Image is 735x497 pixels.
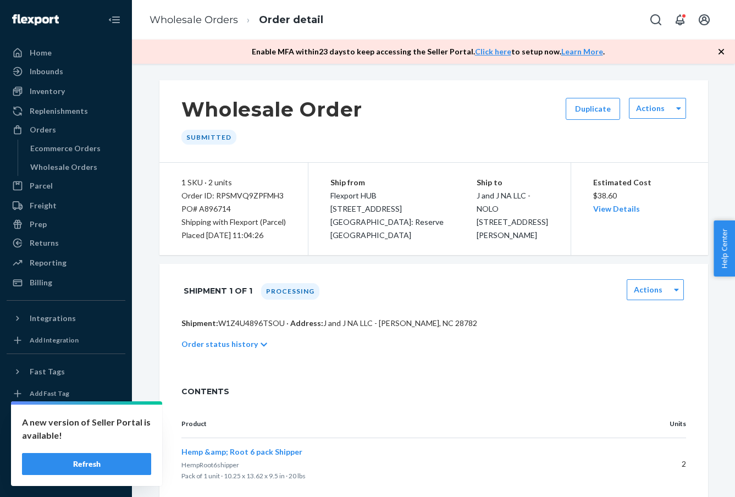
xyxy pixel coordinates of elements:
[693,9,715,31] button: Open account menu
[475,47,511,56] a: Click here
[181,98,363,121] h1: Wholesale Order
[290,318,323,328] span: Address:
[477,191,548,240] span: J and J NA LLC - NOLO [STREET_ADDRESS][PERSON_NAME]
[7,121,125,139] a: Orders
[103,9,125,31] button: Close Navigation
[7,234,125,252] a: Returns
[561,47,603,56] a: Learn More
[30,162,97,173] div: Wholesale Orders
[330,176,477,189] p: Ship from
[25,140,126,157] a: Ecommerce Orders
[150,14,238,26] a: Wholesale Orders
[30,86,65,97] div: Inventory
[181,419,622,429] p: Product
[181,229,286,242] div: Placed [DATE] 11:04:26
[184,279,252,302] h1: Shipment 1 of 1
[7,82,125,100] a: Inventory
[645,9,667,31] button: Open Search Box
[252,46,605,57] p: Enable MFA within 23 days to keep accessing the Seller Portal. to setup now. .
[593,176,686,216] div: $38.60
[181,130,236,145] div: Submitted
[636,103,665,114] label: Actions
[141,4,332,36] ol: breadcrumbs
[7,177,125,195] a: Parcel
[7,410,125,428] a: Settings
[477,176,549,189] p: Ship to
[7,44,125,62] a: Home
[30,143,101,154] div: Ecommerce Orders
[30,389,69,398] div: Add Fast Tag
[7,63,125,80] a: Inbounds
[7,466,125,484] button: Give Feedback
[22,453,151,475] button: Refresh
[30,219,47,230] div: Prep
[566,98,620,120] button: Duplicate
[7,102,125,120] a: Replenishments
[181,318,686,329] p: W1Z4U4896TSOU · J and J NA LLC - [PERSON_NAME], NC 28782
[30,124,56,135] div: Orders
[7,254,125,272] a: Reporting
[30,66,63,77] div: Inbounds
[7,448,125,465] a: Help Center
[640,419,686,429] p: Units
[30,313,76,324] div: Integrations
[669,9,691,31] button: Open notifications
[259,14,323,26] a: Order detail
[7,385,125,402] a: Add Fast Tag
[7,197,125,214] a: Freight
[22,416,151,442] p: A new version of Seller Portal is available!
[30,335,79,345] div: Add Integration
[181,386,686,397] span: CONTENTS
[181,339,258,350] p: Order status history
[261,283,319,300] div: Processing
[30,106,88,117] div: Replenishments
[181,216,286,229] p: Shipping with Flexport (Parcel)
[181,446,302,457] button: Hemp &amp; Root 6 pack Shipper
[181,202,286,216] div: PO# A896714
[7,274,125,291] a: Billing
[7,363,125,380] button: Fast Tags
[7,332,125,349] a: Add Integration
[181,471,622,482] p: Pack of 1 unit · 10.25 x 13.62 x 9.5 in · 20 lbs
[181,176,286,189] div: 1 SKU · 2 units
[30,47,52,58] div: Home
[593,204,640,213] a: View Details
[181,189,286,202] div: Order ID: RPSMVQ9ZPFMH3
[30,277,52,288] div: Billing
[7,310,125,327] button: Integrations
[634,284,662,295] label: Actions
[330,191,444,240] span: Flexport HUB [STREET_ADDRESS][GEOGRAPHIC_DATA]: Reserve [GEOGRAPHIC_DATA]
[7,216,125,233] a: Prep
[664,464,724,492] iframe: Opens a widget where you can chat to one of our agents
[640,459,686,470] p: 2
[30,366,65,377] div: Fast Tags
[30,238,59,248] div: Returns
[181,461,239,469] span: HempRoot6shipper
[593,176,686,189] p: Estimated Cost
[181,447,302,456] span: Hemp &amp; Root 6 pack Shipper
[12,14,59,25] img: Flexport logo
[30,257,67,268] div: Reporting
[30,200,57,211] div: Freight
[181,318,218,328] span: Shipment:
[30,180,53,191] div: Parcel
[7,429,125,446] button: Talk to Support
[714,220,735,277] button: Help Center
[25,158,126,176] a: Wholesale Orders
